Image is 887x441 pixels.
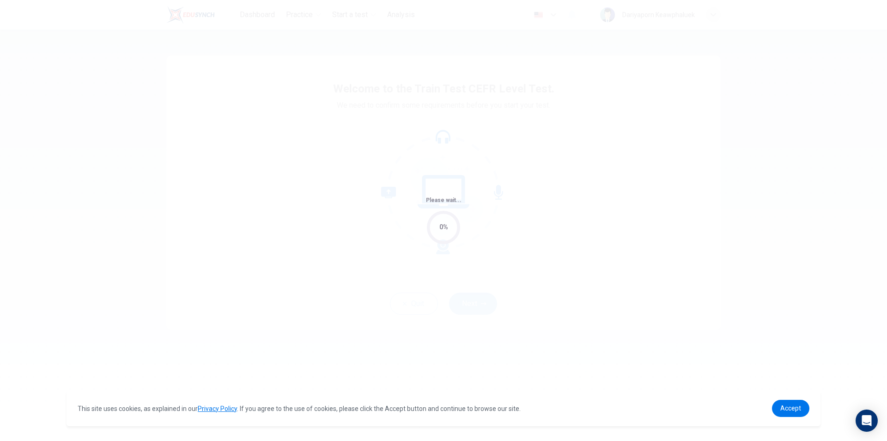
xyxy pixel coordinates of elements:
[439,222,448,233] div: 0%
[78,405,521,412] span: This site uses cookies, as explained in our . If you agree to the use of cookies, please click th...
[67,391,820,426] div: cookieconsent
[198,405,237,412] a: Privacy Policy
[856,410,878,432] div: Open Intercom Messenger
[780,404,801,412] span: Accept
[426,197,462,203] span: Please wait...
[772,400,809,417] a: dismiss cookie message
